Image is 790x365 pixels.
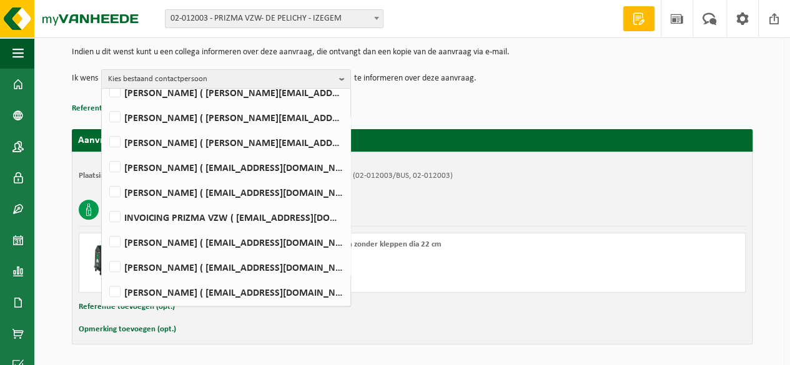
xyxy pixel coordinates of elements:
label: [PERSON_NAME] ( [EMAIL_ADDRESS][DOMAIN_NAME] ) [107,183,344,202]
span: Kies bestaand contactpersoon [108,70,334,89]
button: Referentie toevoegen (opt.) [72,100,168,117]
label: [PERSON_NAME] ( [EMAIL_ADDRESS][DOMAIN_NAME] ) [107,158,344,177]
p: Indien u dit wenst kunt u een collega informeren over deze aanvraag, die ontvangt dan een kopie v... [72,48,753,57]
strong: Aanvraag voor [DATE] [78,135,172,145]
label: INVOICING PRIZMA VZW ( [EMAIL_ADDRESS][DOMAIN_NAME] ) [107,208,344,226]
label: [PERSON_NAME] ( [PERSON_NAME][EMAIL_ADDRESS][DOMAIN_NAME] ) [107,83,344,102]
p: Ik wens [72,69,98,88]
label: [PERSON_NAME] ( [EMAIL_ADDRESS][DOMAIN_NAME] ) [107,258,344,276]
p: te informeren over deze aanvraag. [354,69,476,88]
span: 02-012003 - PRIZMA VZW- DE PELICHY - IZEGEM [165,10,383,27]
label: [PERSON_NAME] ( [PERSON_NAME][EMAIL_ADDRESS][DOMAIN_NAME] ) [107,133,344,152]
label: [PERSON_NAME] ( [EMAIL_ADDRESS][DOMAIN_NAME] ) [107,283,344,301]
label: [PERSON_NAME] ( [PERSON_NAME][EMAIL_ADDRESS][DOMAIN_NAME] ) [107,108,344,127]
img: CR-HR-1C-1000-PES-01.png [86,240,123,277]
button: Referentie toevoegen (opt.) [79,299,175,315]
button: Opmerking toevoegen (opt.) [79,321,176,338]
span: 02-012003 - PRIZMA VZW- DE PELICHY - IZEGEM [165,9,383,28]
button: Kies bestaand contactpersoon [101,69,351,88]
label: [PERSON_NAME] ( [EMAIL_ADDRESS][DOMAIN_NAME] ) [107,233,344,251]
strong: Plaatsingsadres: [79,172,133,180]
